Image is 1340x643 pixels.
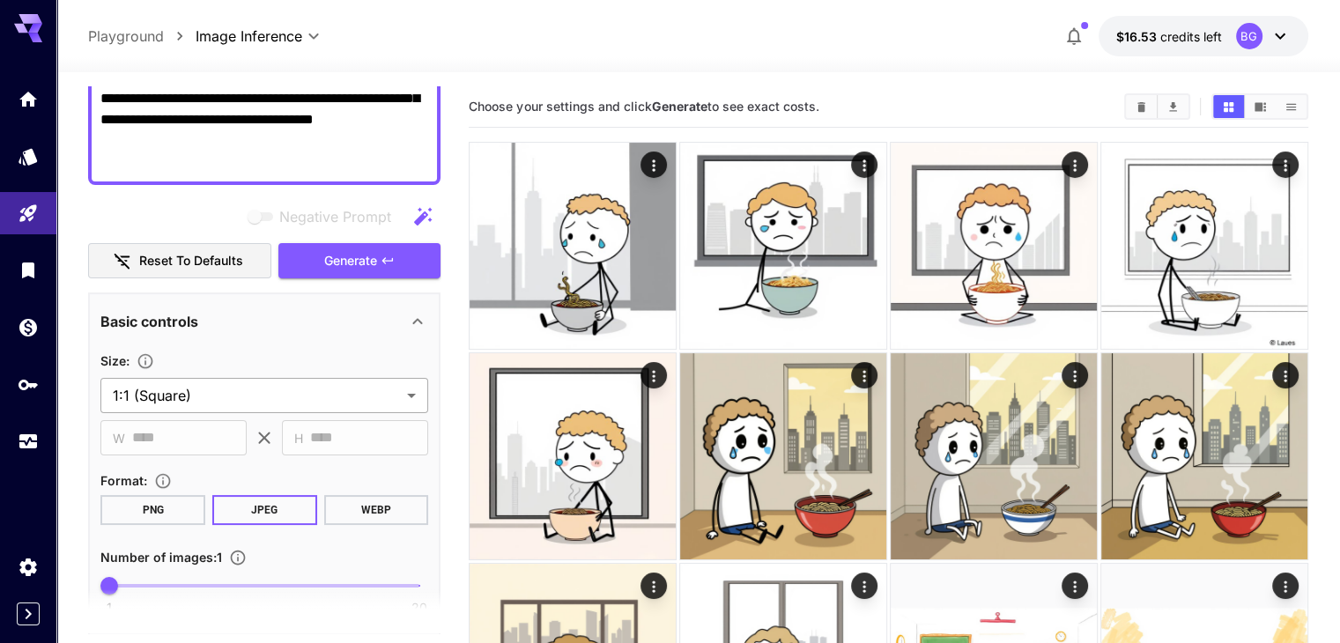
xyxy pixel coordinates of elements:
div: Models [18,145,39,167]
span: W [113,428,125,448]
img: Z [1101,143,1307,349]
nav: breadcrumb [88,26,196,47]
a: Playground [88,26,164,47]
div: Usage [18,431,39,453]
span: Size : [100,353,130,368]
button: Generate [278,243,440,279]
div: Actions [851,152,877,178]
button: Specify how many images to generate in a single request. Each image generation will be charged se... [222,549,254,566]
button: Show images in list view [1276,95,1307,118]
b: Generate [651,99,707,114]
div: Actions [1272,152,1299,178]
div: Library [18,259,39,281]
span: Generate [324,250,377,272]
div: Clear ImagesDownload All [1124,93,1190,120]
button: JPEG [212,495,317,525]
div: API Keys [18,373,39,395]
div: Actions [851,573,877,599]
div: Wallet [18,316,39,338]
div: Actions [1062,152,1088,178]
div: Playground [18,203,39,225]
span: Number of images : 1 [100,550,222,565]
img: 2Q== [891,353,1097,559]
div: Actions [1062,573,1088,599]
button: Clear Images [1126,95,1157,118]
span: Image Inference [196,26,302,47]
button: Show images in grid view [1213,95,1244,118]
button: Choose the file format for the output image. [147,472,179,490]
div: BG [1236,23,1262,49]
img: Z [680,143,886,349]
span: Negative prompts are not compatible with the selected model. [244,205,405,227]
div: $16.5323 [1116,27,1222,46]
span: credits left [1160,29,1222,44]
div: Actions [640,152,667,178]
span: $16.53 [1116,29,1160,44]
div: Basic controls [100,300,428,343]
button: Reset to defaults [88,243,271,279]
div: Actions [1272,573,1299,599]
div: Actions [851,362,877,388]
div: Actions [1062,362,1088,388]
div: Actions [640,362,667,388]
button: PNG [100,495,205,525]
div: Show images in grid viewShow images in video viewShow images in list view [1211,93,1308,120]
button: $16.5323BG [1099,16,1308,56]
div: Actions [640,573,667,599]
img: 9k= [680,353,886,559]
button: Adjust the dimensions of the generated image by specifying its width and height in pixels, or sel... [130,352,161,370]
div: Home [18,88,39,110]
span: 1:1 (Square) [113,385,400,406]
span: Negative Prompt [279,206,391,227]
span: Format : [100,473,147,488]
img: 9k= [470,143,676,349]
img: 9k= [891,143,1097,349]
img: Z [1101,353,1307,559]
button: Show images in video view [1245,95,1276,118]
img: 2Q== [470,353,676,559]
button: WEBP [324,495,429,525]
p: Basic controls [100,311,198,332]
div: Settings [18,556,39,578]
div: Actions [1272,362,1299,388]
button: Expand sidebar [17,602,40,625]
span: H [294,428,303,448]
span: Choose your settings and click to see exact costs. [469,99,818,114]
button: Download All [1158,95,1188,118]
